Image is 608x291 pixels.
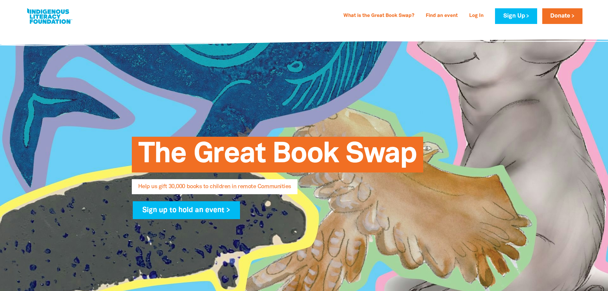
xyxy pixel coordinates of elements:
a: Log In [465,11,487,21]
a: Find an event [422,11,462,21]
span: The Great Book Swap [138,142,417,172]
a: Sign Up [495,8,537,24]
a: Sign up to hold an event > [133,201,240,219]
span: Help us gift 30,000 books to children in remote Communities [138,184,291,194]
a: Donate [542,8,582,24]
a: What is the Great Book Swap? [340,11,418,21]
